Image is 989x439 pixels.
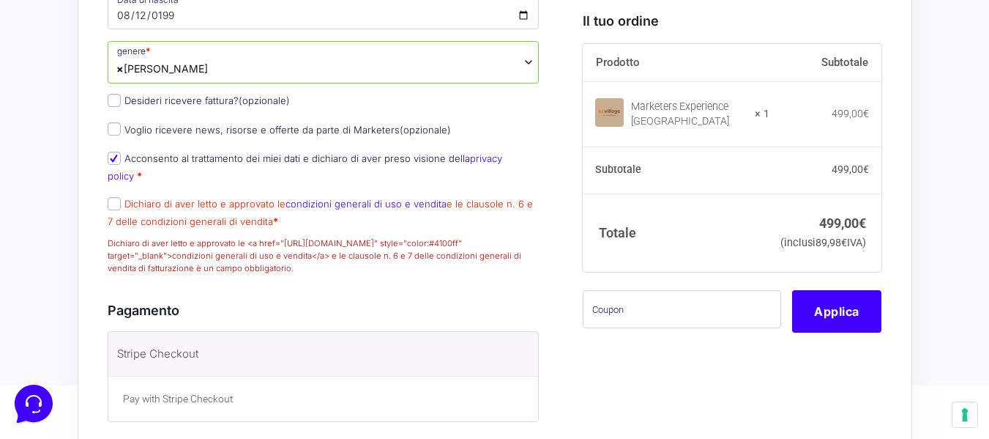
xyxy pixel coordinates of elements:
bdi: 499,00 [819,215,866,230]
h3: Il tuo ordine [583,11,881,31]
abbr: obbligatorio [137,170,142,182]
th: Totale [583,193,769,272]
input: Coupon [583,290,781,328]
span: Le tue conversazioni [23,59,124,70]
small: (inclusi IVA) [780,237,866,249]
input: Dichiaro di aver letto e approvato lecondizioni generali di uso e venditae le clausole n. 6 e 7 d... [108,197,121,210]
span: × [116,61,124,76]
bdi: 499,00 [832,163,869,175]
abbr: obbligatorio [273,215,278,227]
span: € [859,215,866,230]
span: Donna [108,41,540,84]
strong: × 1 [755,107,769,122]
input: Acconsento al trattamento dei miei dati e dichiaro di aver preso visione dellaprivacy policy * [108,152,121,165]
span: € [841,237,847,249]
img: dark [47,82,76,111]
button: Home [12,304,102,338]
img: dark [70,82,100,111]
span: Inizia una conversazione [95,132,216,144]
input: Voglio ricevere news, risorse e offerte da parte di Marketers(opzionale) [108,122,121,136]
a: Apri Centro Assistenza [156,182,269,193]
th: Prodotto [583,44,769,82]
bdi: 499,00 [832,108,869,119]
label: Voglio ricevere news, risorse e offerte da parte di Marketers [108,124,451,136]
button: Messaggi [102,304,192,338]
h2: Ciao da Marketers 👋 [12,12,246,35]
label: Desideri ricevere fattura? [108,95,290,106]
span: 89,98 [816,237,847,249]
button: Applica [792,290,881,333]
a: privacy policy [108,152,502,181]
th: Subtotale [583,147,769,193]
img: dark [23,82,53,111]
a: condizioni generali di uso e vendita [285,198,447,210]
th: Subtotale [769,44,882,82]
p: Messaggi [127,325,166,338]
img: Marketers Experience Village Roulette [595,97,624,126]
span: € [863,108,869,119]
label: Stripe Checkout [117,343,488,365]
p: Aiuto [225,325,247,338]
h3: Pagamento [108,300,540,320]
button: Le tue preferenze relative al consenso per le tecnologie di tracciamento [952,402,977,427]
input: Desideri ricevere fattura?(opzionale) [108,94,121,107]
label: Dichiaro di aver letto e approvato le e le clausole n. 6 e 7 delle condizioni generali di vendita [108,198,533,226]
input: Cerca un articolo... [33,213,239,228]
span: (opzionale) [239,95,290,106]
span: Donna [116,61,208,76]
span: (opzionale) [400,124,451,136]
p: Pay with Stripe Checkout [123,391,524,407]
button: Inizia una conversazione [23,123,269,152]
iframe: Customerly Messenger Launcher [12,382,56,426]
button: Aiuto [191,304,281,338]
div: Marketers Experience [GEOGRAPHIC_DATA] [631,100,745,129]
label: Acconsento al trattamento dei miei dati e dichiaro di aver preso visione della [108,152,502,181]
span: Trova una risposta [23,182,114,193]
span: € [863,163,869,175]
p: Dichiaro di aver letto e approvato le <a href="[URL][DOMAIN_NAME]" style="color:#4100ff" target="... [108,237,540,275]
p: Home [44,325,69,338]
